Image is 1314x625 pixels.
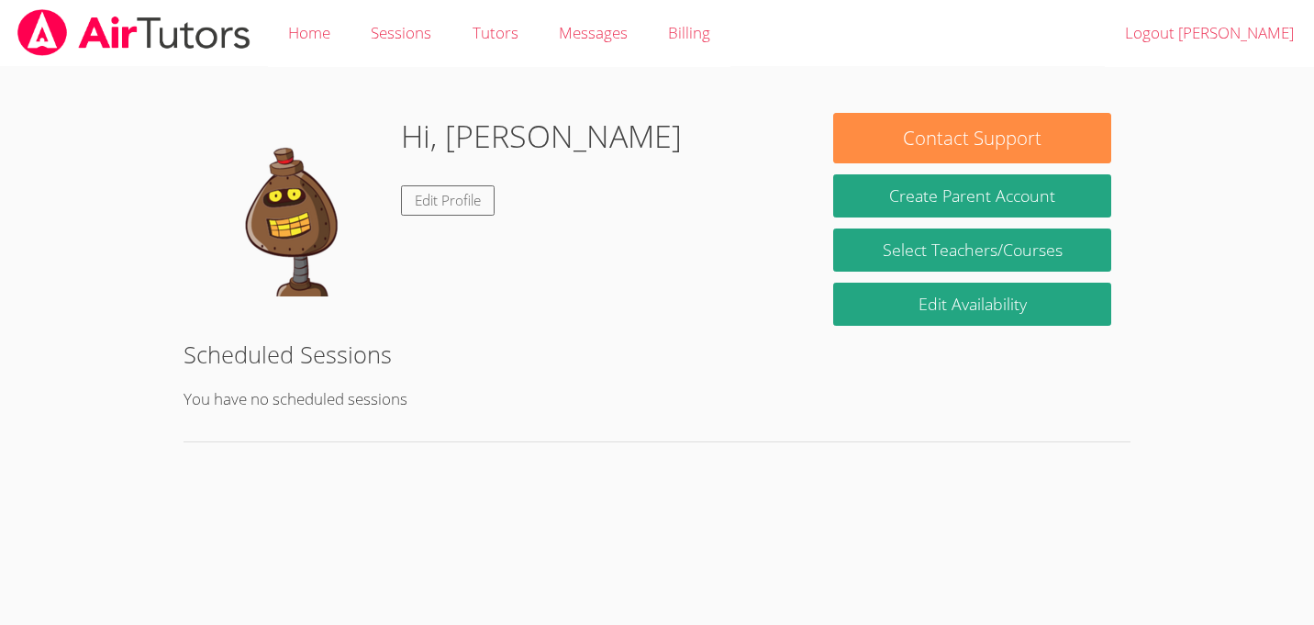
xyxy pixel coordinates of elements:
h1: Hi, [PERSON_NAME] [401,113,682,160]
img: default.png [203,113,386,296]
button: Contact Support [833,113,1110,163]
button: Create Parent Account [833,174,1110,218]
a: Select Teachers/Courses [833,229,1110,272]
p: You have no scheduled sessions [184,386,1130,413]
h2: Scheduled Sessions [184,337,1130,372]
span: Messages [559,22,628,43]
a: Edit Profile [401,185,495,216]
img: airtutors_banner-c4298cdbf04f3fff15de1276eac7730deb9818008684d7c2e4769d2f7ddbe033.png [16,9,252,56]
a: Edit Availability [833,283,1110,326]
